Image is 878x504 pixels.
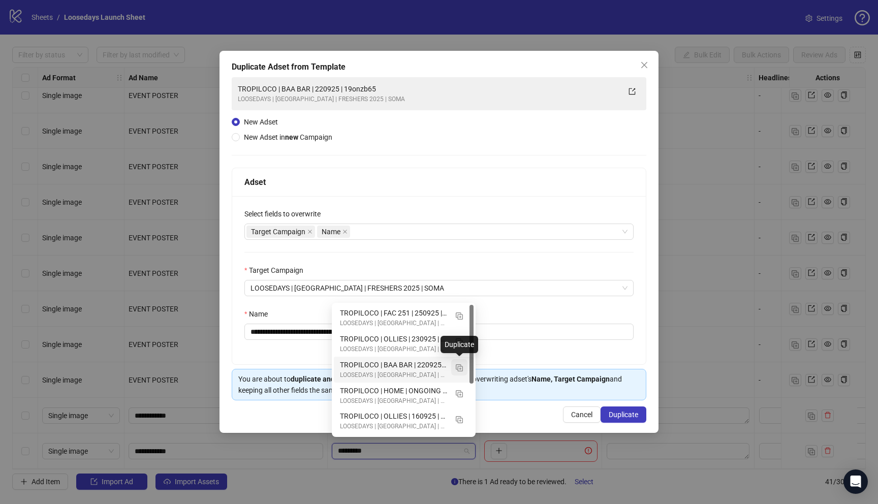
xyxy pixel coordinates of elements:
img: Duplicate [456,364,463,371]
button: Duplicate [451,333,467,350]
span: export [629,88,636,95]
div: TROPILOCO | HOME | ONGOING SALES [340,385,447,396]
div: TROPILOCO | OLLIES | 160925 | xf1zyp1p [334,408,474,434]
img: Duplicate [456,312,463,320]
div: Duplicate Adset from Template [232,61,646,73]
button: Duplicate [601,406,646,423]
div: TROPILOCO | OLLIES | 160925 | xf1zyp1p [340,411,447,422]
div: You are about to the selected adset without any ads, overwriting adset's and keeping all other fi... [238,373,640,396]
div: LOOSEDAYS | [GEOGRAPHIC_DATA] | FRESHERS 2025 | SOMA [340,422,447,431]
button: Duplicate [451,385,467,401]
span: Target Campaign [251,226,305,237]
span: New Adset [244,118,278,126]
strong: Name, Target Campaign [531,375,610,383]
div: TROPILOCO | OLLIES | 230925 | kd2iprm6 [334,331,474,357]
div: TROPILOCO | BAA BAR | 220925 | 19onzb65 [340,359,447,370]
button: Duplicate [451,411,467,427]
input: Name [244,324,634,340]
label: Target Campaign [244,265,310,276]
div: TROPILOCO | HOME | ONGOING SALES [334,383,474,408]
div: LOOSEDAYS | [GEOGRAPHIC_DATA] | FRESHERS 2025 | SOMA [340,344,447,354]
div: Open Intercom Messenger [843,469,868,494]
span: close [342,229,348,234]
div: TROPILOCO | BAA BAR | 220925 | 19onzb65 [238,83,620,94]
div: Adset [244,176,634,188]
span: Target Campaign [246,226,315,238]
div: TROPILOCO | THE SOCIAL CLUB | 160925 | lbny8on3 [334,434,474,460]
div: LOOSEDAYS | [GEOGRAPHIC_DATA] | FRESHERS 2025 | SOMA [238,94,620,104]
span: Name [322,226,340,237]
label: Select fields to overwrite [244,208,327,219]
div: LOOSEDAYS | [GEOGRAPHIC_DATA] | FRESHERS 2025 | SOMA [340,396,447,406]
span: LOOSEDAYS | LIVERPOOL | FRESHERS 2025 | SOMA [250,280,628,296]
div: TROPILOCO | BAA BAR | 220925 | 19onzb65 [334,357,474,383]
span: close [640,61,648,69]
div: Duplicate [441,336,478,353]
button: Duplicate [451,359,467,375]
span: Cancel [571,411,592,419]
div: TROPILOCO | FAC 251 | 250925 | 2mj202kf [340,307,447,319]
strong: duplicate and publish [291,375,360,383]
button: Duplicate [451,307,467,324]
div: TROPILOCO | OLLIES | 230925 | kd2iprm6 [340,333,447,344]
span: Duplicate [609,411,638,419]
strong: new [285,133,298,141]
div: LOOSEDAYS | [GEOGRAPHIC_DATA] | FRESHERS 2025 | SOMA [340,319,447,328]
button: Close [636,57,652,73]
img: Duplicate [456,390,463,397]
label: Name [244,308,274,320]
span: close [307,229,312,234]
button: Cancel [563,406,601,423]
div: LOOSEDAYS | [GEOGRAPHIC_DATA] | FRESHERS 2025 | SOMA [340,370,447,380]
span: New Adset in Campaign [244,133,332,141]
div: TROPILOCO | FAC 251 | 250925 | 2mj202kf [334,305,474,331]
span: Name [317,226,350,238]
img: Duplicate [456,416,463,423]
